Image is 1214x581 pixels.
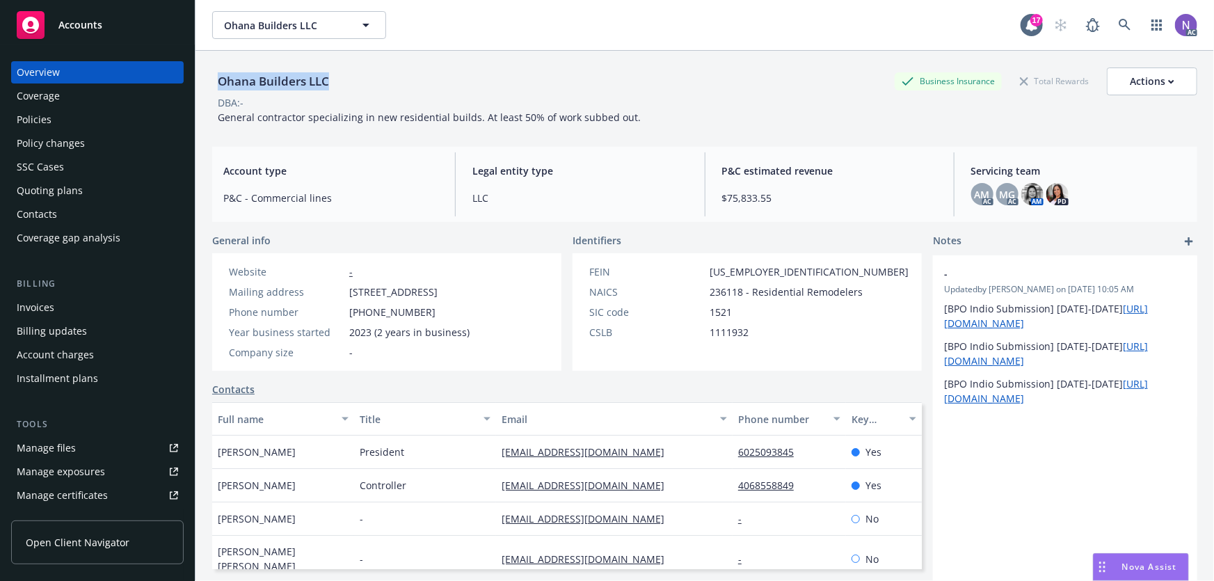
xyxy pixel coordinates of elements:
div: Account charges [17,344,94,366]
span: LLC [472,191,687,205]
span: Open Client Navigator [26,535,129,550]
span: General contractor specializing in new residential builds. At least 50% of work subbed out. [218,111,641,124]
a: Contacts [11,203,184,225]
a: [EMAIL_ADDRESS][DOMAIN_NAME] [502,512,676,525]
span: Identifiers [573,233,621,248]
span: MG [999,187,1015,202]
span: President [360,445,404,459]
a: Switch app [1143,11,1171,39]
span: [PERSON_NAME] [PERSON_NAME] [218,544,349,573]
div: Website [229,264,344,279]
div: Total Rewards [1013,72,1096,90]
a: Policy changes [11,132,184,154]
div: Coverage gap analysis [17,227,120,249]
button: Full name [212,402,354,436]
a: [EMAIL_ADDRESS][DOMAIN_NAME] [502,479,676,492]
span: - [349,345,353,360]
span: [US_EMPLOYER_IDENTIFICATION_NUMBER] [710,264,909,279]
a: Manage certificates [11,484,184,507]
div: Ohana Builders LLC [212,72,335,90]
a: - [349,265,353,278]
img: photo [1175,14,1197,36]
a: [EMAIL_ADDRESS][DOMAIN_NAME] [502,552,676,566]
div: Manage files [17,437,76,459]
span: Legal entity type [472,164,687,178]
span: Accounts [58,19,102,31]
span: 1111932 [710,325,749,340]
div: Business Insurance [895,72,1002,90]
a: [EMAIL_ADDRESS][DOMAIN_NAME] [502,445,676,459]
a: Policies [11,109,184,131]
p: [BPO Indio Submission] [DATE]-[DATE] [944,301,1186,331]
div: Full name [218,412,333,427]
div: NAICS [589,285,704,299]
div: Phone number [738,412,825,427]
span: General info [212,233,271,248]
span: Ohana Builders LLC [224,18,344,33]
span: - [360,552,363,566]
a: Contacts [212,382,255,397]
span: - [360,511,363,526]
div: -Updatedby [PERSON_NAME] on [DATE] 10:05 AM[BPO Indio Submission] [DATE]-[DATE][URL][DOMAIN_NAME]... [933,255,1197,417]
div: Overview [17,61,60,83]
span: Account type [223,164,438,178]
div: DBA: - [218,95,243,110]
span: $75,833.55 [722,191,937,205]
span: [PHONE_NUMBER] [349,305,436,319]
span: - [944,266,1150,281]
a: - [738,512,753,525]
span: Yes [865,478,881,493]
span: Yes [865,445,881,459]
div: Billing [11,277,184,291]
div: Manage certificates [17,484,108,507]
div: Invoices [17,296,54,319]
a: Account charges [11,344,184,366]
div: Billing updates [17,320,87,342]
span: Controller [360,478,406,493]
div: Company size [229,345,344,360]
a: Quoting plans [11,180,184,202]
button: Email [496,402,733,436]
a: 4068558849 [738,479,805,492]
div: Title [360,412,475,427]
a: Invoices [11,296,184,319]
div: Actions [1130,68,1174,95]
span: No [865,511,879,526]
span: Notes [933,233,961,250]
img: photo [1021,183,1044,205]
a: Start snowing [1047,11,1075,39]
span: [PERSON_NAME] [218,445,296,459]
div: CSLB [589,325,704,340]
a: Coverage [11,85,184,107]
a: Installment plans [11,367,184,390]
div: Key contact [852,412,901,427]
span: Updated by [PERSON_NAME] on [DATE] 10:05 AM [944,283,1186,296]
span: [STREET_ADDRESS] [349,285,438,299]
span: [PERSON_NAME] [218,511,296,526]
div: Year business started [229,325,344,340]
a: Search [1111,11,1139,39]
div: Policies [17,109,51,131]
a: add [1181,233,1197,250]
button: Actions [1107,67,1197,95]
a: Billing updates [11,320,184,342]
span: No [865,552,879,566]
a: Manage exposures [11,461,184,483]
div: Coverage [17,85,60,107]
a: Manage claims [11,508,184,530]
div: Mailing address [229,285,344,299]
div: FEIN [589,264,704,279]
img: photo [1046,183,1069,205]
button: Ohana Builders LLC [212,11,386,39]
button: Key contact [846,402,922,436]
span: 2023 (2 years in business) [349,325,470,340]
div: Email [502,412,712,427]
div: SSC Cases [17,156,64,178]
span: Nova Assist [1122,561,1177,573]
a: Overview [11,61,184,83]
div: Phone number [229,305,344,319]
span: P&C estimated revenue [722,164,937,178]
div: Tools [11,417,184,431]
button: Nova Assist [1093,553,1189,581]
